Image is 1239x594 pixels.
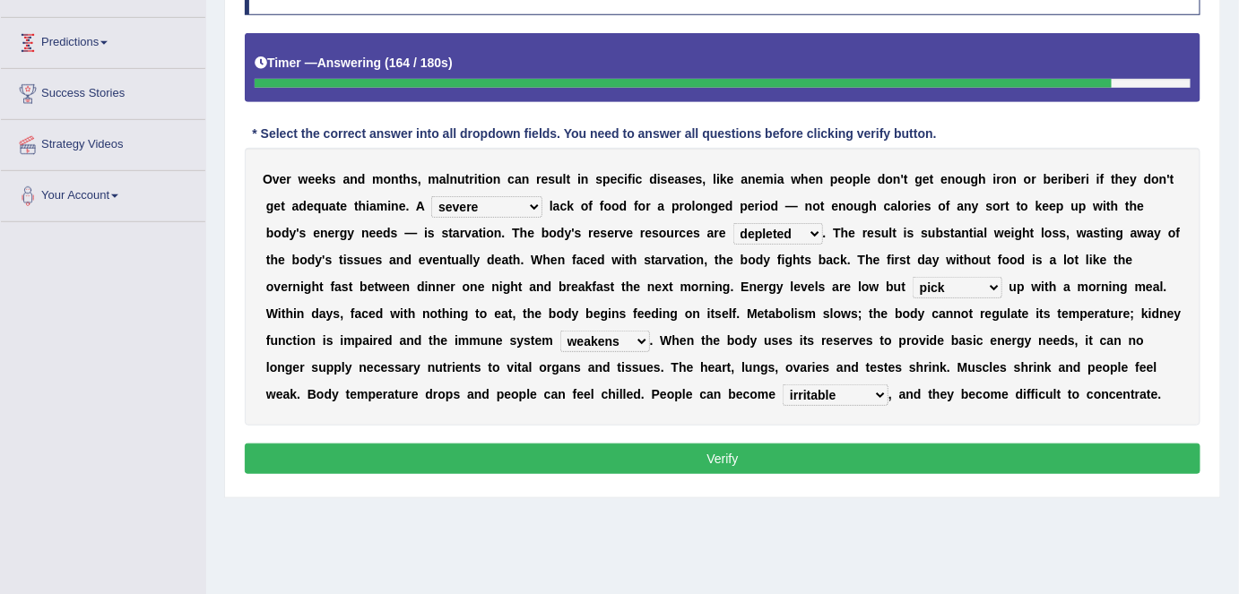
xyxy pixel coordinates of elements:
[680,199,684,213] b: r
[638,199,646,213] b: o
[915,172,923,186] b: g
[1111,199,1119,213] b: h
[282,226,290,240] b: d
[1081,172,1086,186] b: r
[389,56,448,70] b: 164 / 180s
[1130,199,1138,213] b: h
[567,199,574,213] b: k
[939,199,947,213] b: o
[1130,172,1137,186] b: y
[950,226,955,240] b: t
[359,199,367,213] b: h
[542,172,549,186] b: e
[280,172,287,186] b: e
[418,172,421,186] b: ,
[439,172,446,186] b: a
[923,172,930,186] b: e
[607,226,614,240] b: e
[549,172,556,186] b: s
[1,171,205,216] a: Your Account
[964,199,972,213] b: n
[718,199,725,213] b: e
[891,199,898,213] b: a
[897,199,901,213] b: l
[692,199,696,213] b: l
[1063,172,1067,186] b: i
[862,199,870,213] b: g
[536,172,541,186] b: r
[771,199,779,213] b: d
[550,199,553,213] b: l
[577,172,581,186] b: i
[674,172,681,186] b: a
[464,226,472,240] b: v
[1167,172,1170,186] b: '
[290,226,297,240] b: y
[816,172,824,186] b: n
[602,172,611,186] b: p
[711,199,719,213] b: g
[657,172,661,186] b: i
[1035,199,1043,213] b: k
[1096,172,1100,186] b: i
[978,172,986,186] b: h
[328,226,335,240] b: e
[1001,199,1005,213] b: r
[893,172,901,186] b: n
[809,172,816,186] b: e
[255,56,453,70] h5: Timer —
[522,172,530,186] b: n
[1125,199,1130,213] b: t
[658,199,665,213] b: a
[901,172,904,186] b: '
[862,226,867,240] b: r
[322,172,329,186] b: k
[245,125,944,143] div: * Select the correct answer into all dropdown fields. You need to answer all questions before cli...
[299,172,308,186] b: w
[707,226,715,240] b: a
[1094,199,1104,213] b: w
[377,199,387,213] b: m
[1,120,205,165] a: Strategy Videos
[619,226,627,240] b: v
[889,226,893,240] b: l
[741,199,749,213] b: p
[614,226,619,240] b: r
[448,56,453,70] b: )
[725,199,733,213] b: d
[527,226,534,240] b: e
[383,226,391,240] b: d
[823,226,827,240] b: .
[483,226,487,240] b: i
[376,226,383,240] b: e
[1032,172,1036,186] b: r
[336,199,341,213] b: t
[689,172,696,186] b: e
[416,199,425,213] b: A
[680,226,687,240] b: c
[1043,199,1050,213] b: e
[914,199,917,213] b: i
[992,199,1001,213] b: o
[759,199,763,213] b: i
[917,199,924,213] b: e
[659,226,667,240] b: o
[286,172,290,186] b: r
[696,199,704,213] b: o
[674,226,679,240] b: r
[928,226,936,240] b: u
[719,226,726,240] b: e
[424,226,428,240] b: i
[649,172,657,186] b: d
[391,199,399,213] b: n
[904,226,907,240] b: i
[930,172,934,186] b: t
[391,172,399,186] b: n
[321,199,329,213] b: u
[553,199,560,213] b: a
[884,199,891,213] b: c
[594,226,601,240] b: e
[792,172,801,186] b: w
[334,226,339,240] b: r
[962,226,970,240] b: n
